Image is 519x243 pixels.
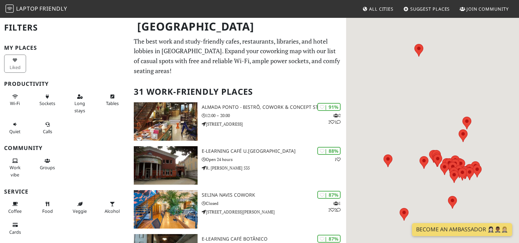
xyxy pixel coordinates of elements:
[43,128,52,135] span: Video/audio calls
[202,156,346,163] p: Open 24 hours
[369,6,393,12] span: All Cities
[4,45,126,51] h3: My Places
[130,102,346,141] a: Almada Ponto - Bistrô, Cowork & Concept Store | 91% 221 Almada Ponto - Bistrô, Cowork & Concept S...
[9,229,21,235] span: Credit cards
[74,100,85,113] span: Long stays
[317,147,341,155] div: | 88%
[69,198,91,217] button: Veggie
[102,198,123,217] button: Alcohol
[102,91,123,109] button: Tables
[412,223,512,236] a: Become an Ambassador 🤵🏻‍♀️🤵🏾‍♂️🤵🏼‍♀️
[410,6,450,12] span: Suggest Places
[202,200,346,207] p: Closed
[202,148,346,154] h3: e-learning Café U.[GEOGRAPHIC_DATA]
[37,198,59,217] button: Food
[401,3,453,15] a: Suggest Places
[328,200,341,213] p: 1 2 2
[4,119,26,137] button: Quiet
[317,235,341,243] div: | 87%
[134,81,342,102] h2: 31 Work-Friendly Places
[5,3,67,15] a: LaptopFriendly LaptopFriendly
[4,219,26,238] button: Cards
[202,121,346,127] p: [STREET_ADDRESS]
[4,91,26,109] button: Wi-Fi
[130,146,346,185] a: e-learning Café U.Porto | 88% 1 e-learning Café U.[GEOGRAPHIC_DATA] Open 24 hours R. [PERSON_NAME...
[334,156,341,163] p: 1
[73,208,87,214] span: Veggie
[10,100,20,106] span: Stable Wi-Fi
[4,198,26,217] button: Coffee
[202,165,346,171] p: R. [PERSON_NAME] 535
[202,112,346,119] p: 12:00 – 20:00
[8,208,22,214] span: Coffee
[39,100,55,106] span: Power sockets
[37,155,59,173] button: Groups
[317,103,341,111] div: | 91%
[132,17,344,36] h1: [GEOGRAPHIC_DATA]
[202,192,346,198] h3: Selina Navis CoWork
[37,91,59,109] button: Sockets
[16,5,38,12] span: Laptop
[10,164,21,177] span: People working
[69,91,91,116] button: Long stays
[202,104,346,110] h3: Almada Ponto - Bistrô, Cowork & Concept Store
[202,236,346,242] h3: E-learning Café Botânico
[317,191,341,199] div: | 87%
[202,209,346,215] p: [STREET_ADDRESS][PERSON_NAME]
[4,17,126,38] h2: Filters
[134,190,198,229] img: Selina Navis CoWork
[467,6,509,12] span: Join Community
[4,188,126,195] h3: Service
[9,128,21,135] span: Quiet
[4,155,26,180] button: Work vibe
[328,112,341,125] p: 2 2 1
[37,119,59,137] button: Calls
[106,100,119,106] span: Work-friendly tables
[130,190,346,229] a: Selina Navis CoWork | 87% 122 Selina Navis CoWork Closed [STREET_ADDRESS][PERSON_NAME]
[134,36,342,76] p: The best work and study-friendly cafes, restaurants, libraries, and hotel lobbies in [GEOGRAPHIC_...
[457,3,511,15] a: Join Community
[4,145,126,151] h3: Community
[4,81,126,87] h3: Productivity
[5,4,14,13] img: LaptopFriendly
[42,208,53,214] span: Food
[134,102,198,141] img: Almada Ponto - Bistrô, Cowork & Concept Store
[105,208,120,214] span: Alcohol
[359,3,396,15] a: All Cities
[40,164,55,171] span: Group tables
[39,5,67,12] span: Friendly
[134,146,198,185] img: e-learning Café U.Porto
